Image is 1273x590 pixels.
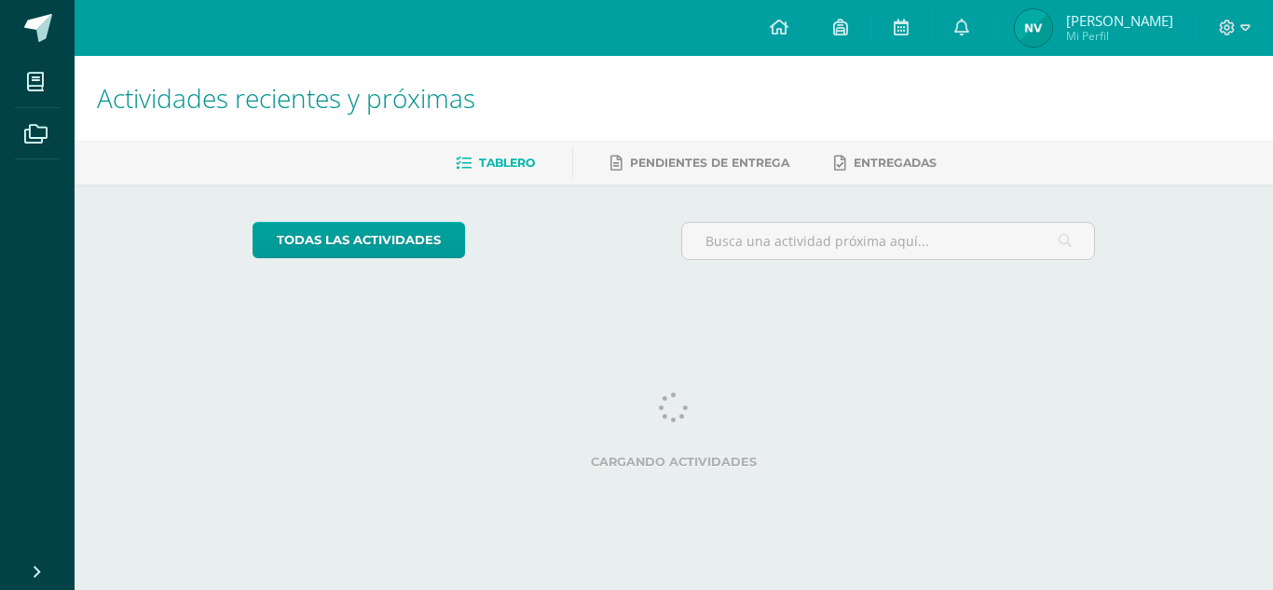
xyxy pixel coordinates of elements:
[682,223,1095,259] input: Busca una actividad próxima aquí...
[630,156,789,170] span: Pendientes de entrega
[1015,9,1052,47] img: 5b387f562a95f67f7a843b1e28be049b.png
[854,156,937,170] span: Entregadas
[456,148,535,178] a: Tablero
[610,148,789,178] a: Pendientes de entrega
[1066,28,1173,44] span: Mi Perfil
[479,156,535,170] span: Tablero
[253,455,1096,469] label: Cargando actividades
[1066,11,1173,30] span: [PERSON_NAME]
[97,80,475,116] span: Actividades recientes y próximas
[834,148,937,178] a: Entregadas
[253,222,465,258] a: todas las Actividades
